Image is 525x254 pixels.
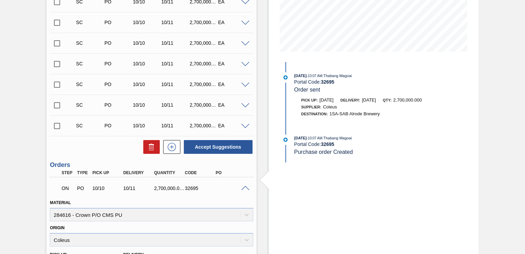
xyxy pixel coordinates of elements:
[103,82,134,87] div: Purchase order
[131,123,162,128] div: 10/10/2025
[159,102,190,108] div: 10/11/2025
[321,79,334,85] strong: 32695
[294,149,353,155] span: Purchase order Created
[152,186,186,191] div: 2,700,000.000
[74,20,105,25] div: Suggestion Created
[60,170,75,175] div: Step
[322,74,352,78] span: : Thabang Magoai
[320,97,334,103] span: [DATE]
[159,40,190,46] div: 10/11/2025
[340,98,360,102] span: Delivery:
[183,170,217,175] div: Code
[294,141,457,147] div: Portal Code:
[131,61,162,66] div: 10/10/2025
[159,20,190,25] div: 10/11/2025
[322,136,352,140] span: : Thabang Magoai
[103,40,134,46] div: Purchase order
[307,136,323,140] span: - 10:07 AM
[294,74,306,78] span: [DATE]
[283,138,288,142] img: atual
[294,79,457,85] div: Portal Code:
[131,40,162,46] div: 10/10/2025
[122,186,155,191] div: 10/11/2025
[216,82,247,87] div: EA
[294,136,306,140] span: [DATE]
[214,170,248,175] div: PO
[216,102,247,108] div: EA
[74,40,105,46] div: Suggestion Created
[323,104,337,109] span: Coleus
[122,170,155,175] div: Delivery
[283,75,288,80] img: atual
[91,186,124,191] div: 10/10/2025
[103,123,134,128] div: Purchase order
[180,139,253,155] div: Accept Suggestions
[75,170,91,175] div: Type
[159,61,190,66] div: 10/11/2025
[393,97,422,103] span: 2,700,000.000
[301,98,318,102] span: Pick up:
[152,170,186,175] div: Quantity
[188,20,219,25] div: 2,700,000.000
[321,141,334,147] strong: 32695
[216,123,247,128] div: EA
[301,112,328,116] span: Destination:
[383,98,391,102] span: Qty:
[216,20,247,25] div: EA
[62,186,74,191] p: ON
[50,161,253,169] h3: Orders
[74,82,105,87] div: Suggestion Created
[188,40,219,46] div: 2,700,000.000
[188,82,219,87] div: 2,700,000.000
[103,61,134,66] div: Purchase order
[103,20,134,25] div: Purchase order
[131,82,162,87] div: 10/10/2025
[131,20,162,25] div: 10/10/2025
[188,123,219,128] div: 2,700,000.000
[74,123,105,128] div: Suggestion Created
[74,61,105,66] div: Suggestion Created
[362,97,376,103] span: [DATE]
[216,61,247,66] div: EA
[294,87,320,93] span: Order sent
[50,225,65,230] label: Origin
[301,105,322,109] span: Supplier:
[140,140,160,154] div: Delete Suggestions
[60,181,75,196] div: Negotiating Order
[74,102,105,108] div: Suggestion Created
[103,102,134,108] div: Purchase order
[159,123,190,128] div: 10/11/2025
[216,40,247,46] div: EA
[131,102,162,108] div: 10/10/2025
[188,102,219,108] div: 2,700,000.000
[188,61,219,66] div: 2,700,000.000
[75,186,91,191] div: Purchase order
[159,82,190,87] div: 10/11/2025
[307,74,323,78] span: - 10:07 AM
[183,186,217,191] div: 32695
[91,170,124,175] div: Pick up
[160,140,180,154] div: New suggestion
[184,140,253,154] button: Accept Suggestions
[50,200,71,205] label: Material
[329,111,380,116] span: 1SA-SAB Alrode Brewery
